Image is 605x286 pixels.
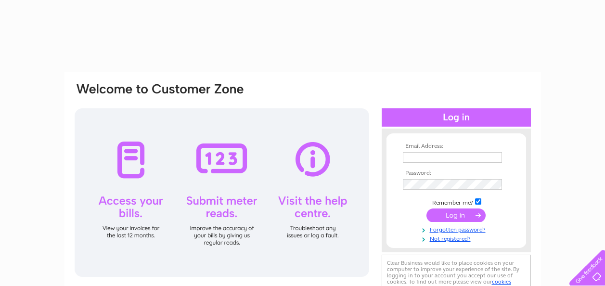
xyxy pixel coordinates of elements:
[400,197,512,207] td: Remember me?
[403,234,512,243] a: Not registered?
[403,224,512,234] a: Forgotten password?
[426,208,486,222] input: Submit
[400,143,512,150] th: Email Address:
[400,170,512,177] th: Password:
